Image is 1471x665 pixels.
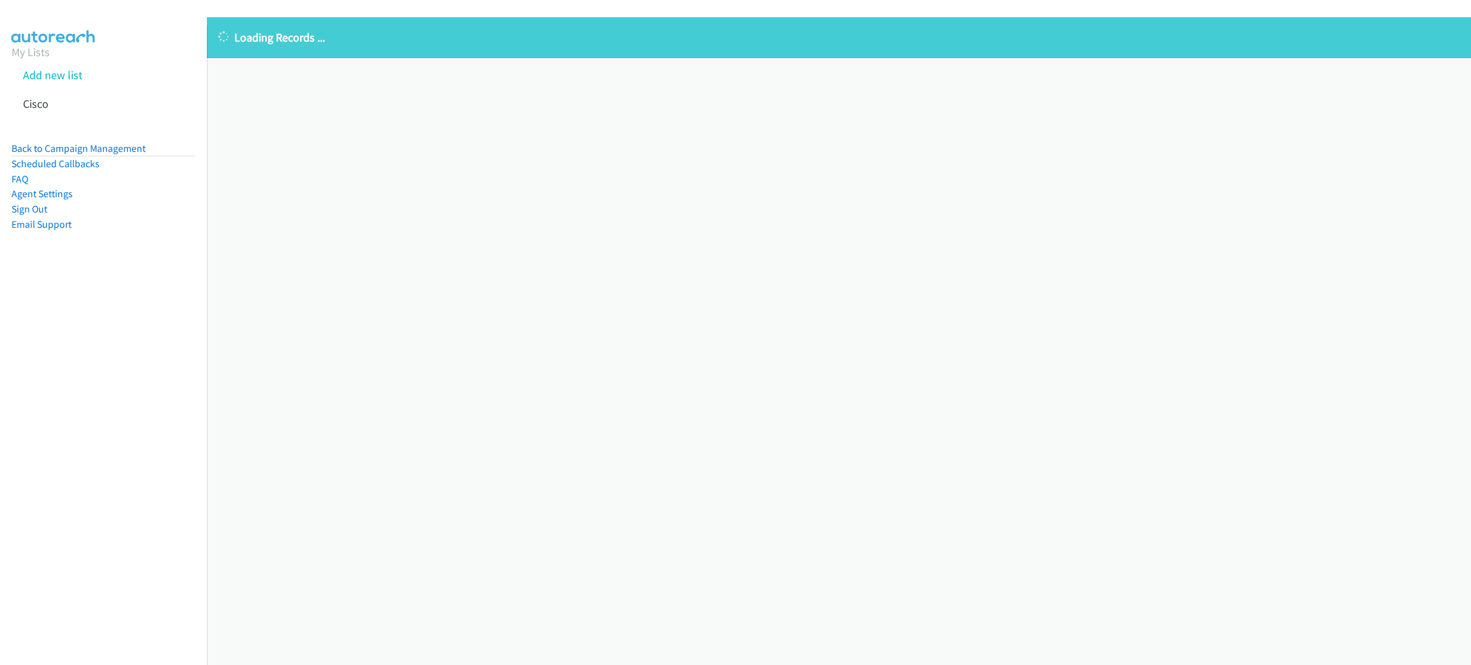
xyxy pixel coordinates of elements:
[23,68,82,82] a: Add new list
[11,218,72,230] a: Email Support
[11,158,100,170] a: Scheduled Callbacks
[11,203,47,215] a: Sign Out
[11,188,73,200] a: Agent Settings
[23,96,49,111] a: Cisco
[218,29,1460,46] p: Loading Records ...
[11,173,28,185] a: FAQ
[11,142,146,154] a: Back to Campaign Management
[11,45,50,59] a: My Lists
